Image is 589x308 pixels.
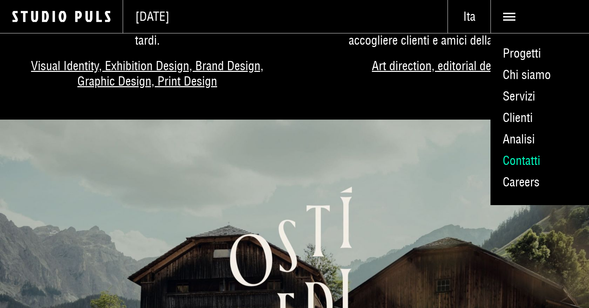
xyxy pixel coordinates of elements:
a: Progetti [490,43,589,64]
a: Careers [490,171,589,193]
span: [DATE] [135,9,169,24]
a: Clienti [490,107,589,128]
span: Ita [448,9,490,24]
a: Contatti [490,150,589,171]
a: Chi siamo [490,64,589,86]
a: Servizi [490,86,589,107]
a: Analisi [490,128,589,150]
